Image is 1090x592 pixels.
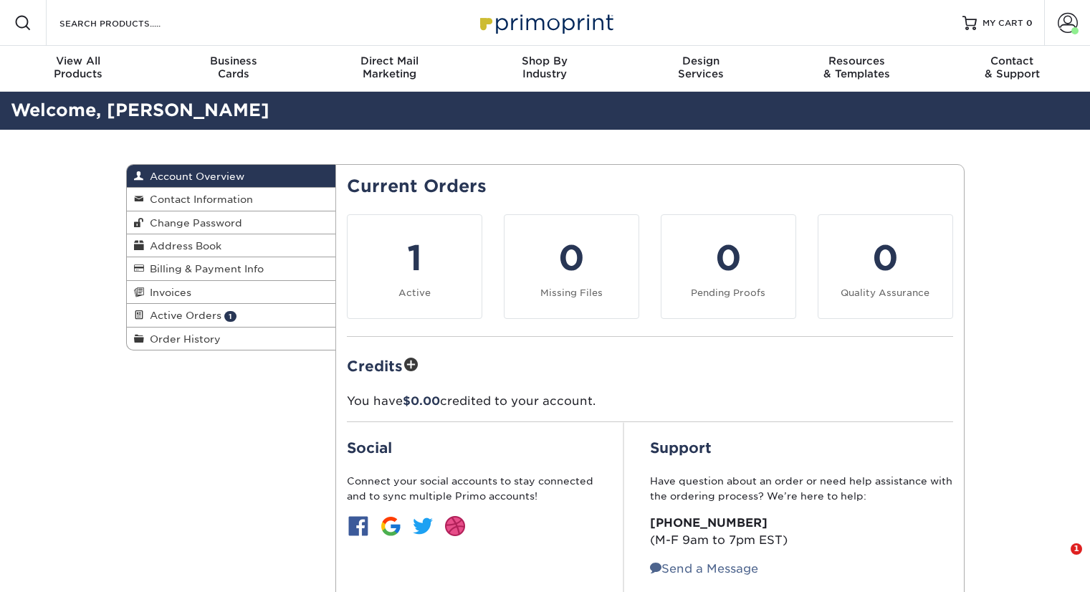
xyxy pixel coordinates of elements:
img: btn-facebook.jpg [347,515,370,538]
small: Missing Files [540,287,603,298]
a: Billing & Payment Info [127,257,336,280]
a: Active Orders 1 [127,304,336,327]
a: Contact& Support [934,46,1090,92]
span: Contact [934,54,1090,67]
a: Contact Information [127,188,336,211]
span: Resources [778,54,934,67]
span: Contact Information [144,194,253,205]
h2: Current Orders [347,176,953,197]
a: 0 Missing Files [504,214,639,319]
a: Address Book [127,234,336,257]
img: btn-twitter.jpg [411,515,434,538]
span: Invoices [144,287,191,298]
span: Address Book [144,240,221,252]
a: 0 Quality Assurance [818,214,953,319]
div: 0 [670,232,787,284]
a: Account Overview [127,165,336,188]
span: 0 [1026,18,1033,28]
div: 0 [513,232,630,284]
img: Primoprint [474,7,617,38]
div: Industry [467,54,623,80]
span: Direct Mail [312,54,467,67]
p: Have question about an order or need help assistance with the ordering process? We’re here to help: [650,474,953,503]
div: Services [623,54,778,80]
small: Quality Assurance [841,287,929,298]
a: Change Password [127,211,336,234]
a: Shop ByIndustry [467,46,623,92]
h2: Credits [347,354,953,376]
div: & Templates [778,54,934,80]
a: DesignServices [623,46,778,92]
a: Resources& Templates [778,46,934,92]
span: 1 [224,311,236,322]
span: 1 [1071,543,1082,555]
a: Invoices [127,281,336,304]
a: Direct MailMarketing [312,46,467,92]
span: Change Password [144,217,242,229]
div: Marketing [312,54,467,80]
strong: [PHONE_NUMBER] [650,516,768,530]
iframe: Intercom live chat [1041,543,1076,578]
div: Cards [156,54,311,80]
h2: Support [650,439,953,457]
span: Business [156,54,311,67]
a: Order History [127,328,336,350]
p: (M-F 9am to 7pm EST) [650,515,953,549]
span: Design [623,54,778,67]
a: Send a Message [650,562,758,576]
span: Shop By [467,54,623,67]
span: Billing & Payment Info [144,263,264,274]
div: 1 [356,232,473,284]
div: & Support [934,54,1090,80]
span: Account Overview [144,171,244,182]
span: Active Orders [144,310,221,321]
a: BusinessCards [156,46,311,92]
small: Active [398,287,431,298]
span: $0.00 [403,394,440,408]
a: 1 Active [347,214,482,319]
span: Order History [144,333,221,345]
img: btn-dribbble.jpg [444,515,467,538]
img: btn-google.jpg [379,515,402,538]
p: You have credited to your account. [347,393,953,410]
span: MY CART [983,17,1023,29]
small: Pending Proofs [691,287,765,298]
input: SEARCH PRODUCTS..... [58,14,198,32]
p: Connect your social accounts to stay connected and to sync multiple Primo accounts! [347,474,598,503]
div: 0 [827,232,944,284]
a: 0 Pending Proofs [661,214,796,319]
h2: Social [347,439,598,457]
